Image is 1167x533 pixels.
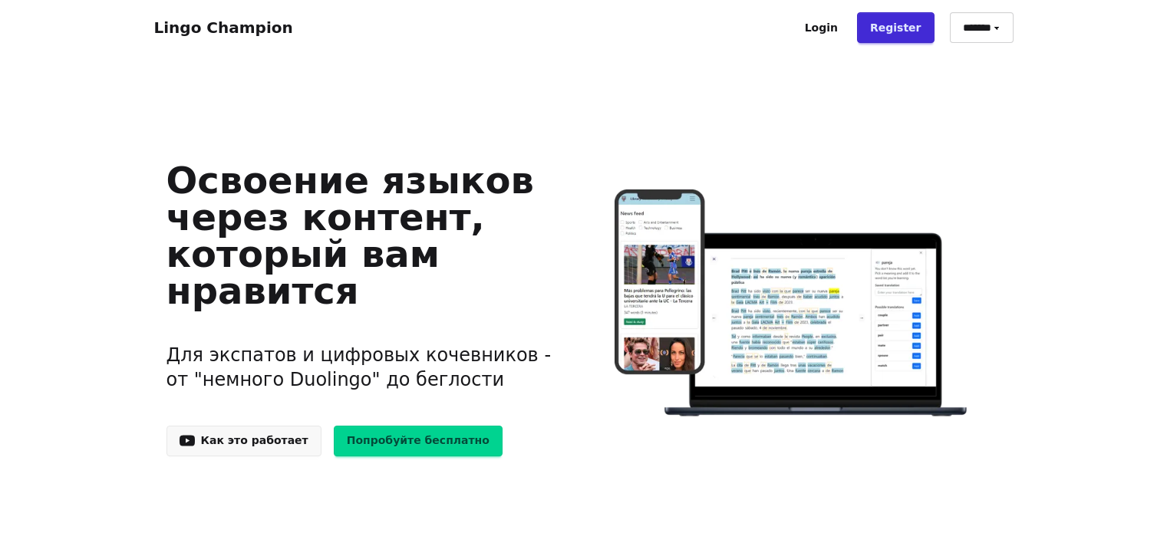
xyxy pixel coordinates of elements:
img: Изучайте языки онлайн [584,189,1001,419]
a: Register [857,12,935,43]
a: Lingo Champion [154,18,293,37]
h3: Для экспатов и цифровых кочевников - от "немного Duolingo" до беглости [166,324,560,410]
a: Попробуйте бесплатно [334,426,503,456]
a: Login [792,12,851,43]
h1: Освоение языков через контент, который вам нравится [166,162,560,309]
a: Как это работает [166,426,321,456]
